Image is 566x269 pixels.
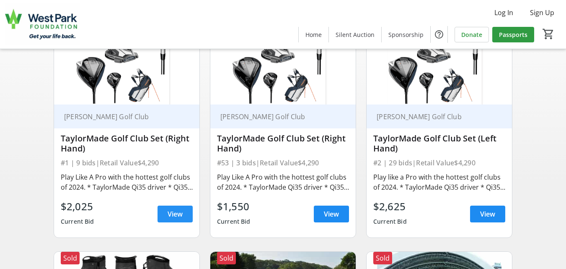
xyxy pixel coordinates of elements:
img: TaylorMade Golf Club Set (Right Hand) [54,23,199,104]
div: [PERSON_NAME] Golf Club [217,112,339,121]
div: $2,025 [61,199,94,214]
div: Play like a Pro with the hottest golf clubs of 2024. * TaylorMade Qi35 driver * Qi35 fairway - 3 ... [373,172,505,192]
a: Passports [492,27,534,42]
a: Home [299,27,328,42]
a: Silent Auction [329,27,381,42]
span: Donate [461,30,482,39]
span: Sign Up [530,8,554,18]
span: View [324,209,339,219]
div: #1 | 9 bids | Retail Value $4,290 [61,157,193,169]
div: TaylorMade Golf Club Set (Left Hand) [373,133,505,154]
a: View [158,206,193,222]
div: Play Like A Pro with the hottest golf clubs of 2024. * TaylorMade Qi35 driver * Qi35 fairway - 3 ... [217,172,349,192]
button: Cart [541,26,556,42]
span: Passports [499,30,527,39]
button: Sign Up [523,6,561,19]
span: Log In [494,8,513,18]
a: View [314,206,349,222]
div: Sold [61,252,80,264]
span: Home [305,30,322,39]
button: Help [431,26,447,43]
img: West Park Healthcare Centre Foundation's Logo [5,3,80,45]
div: Current Bid [373,214,407,229]
span: Sponsorship [388,30,424,39]
div: Current Bid [61,214,94,229]
div: [PERSON_NAME] Golf Club [373,112,495,121]
button: Log In [488,6,520,19]
div: #2 | 29 bids | Retail Value $4,290 [373,157,505,169]
img: TaylorMade Golf Club Set (Left Hand) [367,23,512,104]
div: #53 | 3 bids | Retail Value $4,290 [217,157,349,169]
div: Sold [217,252,236,264]
div: Sold [373,252,392,264]
span: Silent Auction [336,30,375,39]
div: Play Like A Pro with the hottest golf clubs of 2024. * TaylorMade Qi35 driver * Qi35 fairway - 3 ... [61,172,193,192]
div: TaylorMade Golf Club Set (Right Hand) [61,133,193,154]
img: TaylorMade Golf Club Set (Right Hand) [210,23,356,104]
div: [PERSON_NAME] Golf Club [61,112,183,121]
div: TaylorMade Golf Club Set (Right Hand) [217,133,349,154]
span: View [480,209,495,219]
a: Sponsorship [382,27,430,42]
a: View [470,206,505,222]
a: Donate [455,27,489,42]
div: $1,550 [217,199,251,214]
div: Current Bid [217,214,251,229]
span: View [168,209,183,219]
div: $2,625 [373,199,407,214]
